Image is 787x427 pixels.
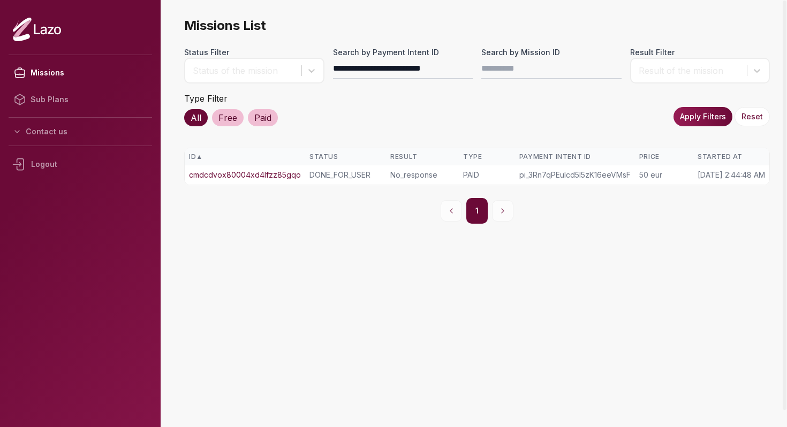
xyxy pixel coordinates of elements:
div: Payment Intent ID [519,152,631,161]
span: ▲ [196,152,202,161]
label: Search by Mission ID [481,47,622,58]
div: Status [309,152,382,161]
div: Status of the mission [193,64,296,77]
button: 1 [466,198,488,224]
div: DONE_FOR_USER [309,170,382,180]
div: pi_3Rn7qPEulcd5I5zK16eeVMsF [519,170,631,180]
div: PAID [463,170,511,180]
div: Started At [698,152,765,161]
div: No_response [390,170,455,180]
a: Sub Plans [9,86,152,113]
div: Paid [248,109,278,126]
div: Logout [9,150,152,178]
div: Result [390,152,455,161]
div: [DATE] 2:44:48 AM [698,170,765,180]
div: Price [639,152,689,161]
a: cmdcdvox80004xd4lfzz85gqo [189,170,301,180]
label: Search by Payment Intent ID [333,47,473,58]
button: Contact us [9,122,152,141]
button: Apply Filters [674,107,732,126]
label: Status Filter [184,47,324,58]
div: Free [212,109,244,126]
span: Missions List [184,17,770,34]
div: ID [189,152,301,161]
div: Type [463,152,511,161]
div: 50 eur [639,170,689,180]
div: All [184,109,208,126]
div: Result of the mission [639,64,742,77]
label: Result Filter [630,47,770,58]
label: Type Filter [184,93,228,104]
a: Missions [9,59,152,86]
button: Reset [735,107,770,126]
